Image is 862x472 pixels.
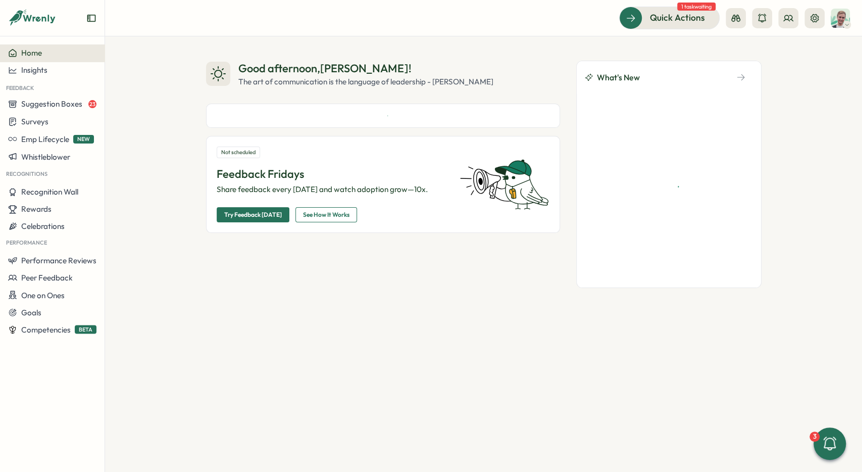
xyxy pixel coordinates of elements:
span: Celebrations [21,221,65,231]
span: Recognition Wall [21,187,78,197]
button: Expand sidebar [86,13,96,23]
span: Try Feedback [DATE] [224,208,282,222]
span: 1 task waiting [677,3,716,11]
div: The art of communication is the language of leadership - [PERSON_NAME] [238,76,493,87]
span: See How It Works [303,208,349,222]
span: What's New [597,71,640,84]
span: Surveys [21,117,48,126]
div: Not scheduled [217,147,260,158]
span: Suggestion Boxes [21,99,82,109]
span: BETA [75,325,96,334]
button: Quick Actions [619,7,720,29]
span: Rewards [21,204,52,214]
span: Quick Actions [650,11,705,24]
span: Home [21,48,42,58]
img: Matt Brooks [831,9,850,28]
span: Whistleblower [21,152,70,161]
span: Insights [21,65,47,75]
button: See How It Works [295,207,357,222]
p: Share feedback every [DATE] and watch adoption grow—10x. [217,184,448,195]
div: 3 [809,432,820,442]
span: Peer Feedback [21,272,73,282]
span: Emp Lifecycle [21,134,69,144]
p: Feedback Fridays [217,166,448,182]
span: 23 [88,100,96,108]
button: Try Feedback [DATE] [217,207,289,222]
span: Competencies [21,324,71,334]
span: Goals [21,307,41,317]
button: 3 [814,428,846,460]
span: Performance Reviews [21,255,96,265]
div: Good afternoon , [PERSON_NAME] ! [238,61,493,76]
span: One on Ones [21,290,65,300]
span: NEW [73,135,94,144]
